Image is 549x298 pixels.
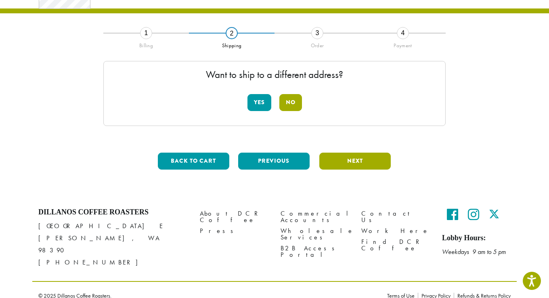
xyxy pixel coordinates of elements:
div: Billing [103,39,189,49]
button: No [279,94,302,111]
div: Shipping [189,39,274,49]
button: Back to cart [158,153,229,170]
div: Order [274,39,360,49]
div: 4 [397,27,409,39]
button: Yes [247,94,271,111]
button: Next [319,153,391,170]
div: 3 [311,27,323,39]
a: B2B Access Portal [281,243,349,260]
a: Wholesale Services [281,225,349,243]
p: Want to ship to a different address? [112,69,437,80]
h5: Lobby Hours: [442,234,511,243]
a: About DCR Coffee [200,208,268,225]
a: Find DCR Coffee [361,236,430,254]
button: Previous [238,153,310,170]
a: Contact Us [361,208,430,225]
div: Payment [360,39,446,49]
a: Commercial Accounts [281,208,349,225]
em: Weekdays 9 am to 5 pm [442,248,506,256]
h4: Dillanos Coffee Roasters [38,208,188,217]
div: 2 [226,27,238,39]
p: [GEOGRAPHIC_DATA] E [PERSON_NAME], WA 98390 [PHONE_NUMBER] [38,220,188,269]
a: Work Here [361,225,430,236]
div: 1 [140,27,152,39]
a: Press [200,225,268,236]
